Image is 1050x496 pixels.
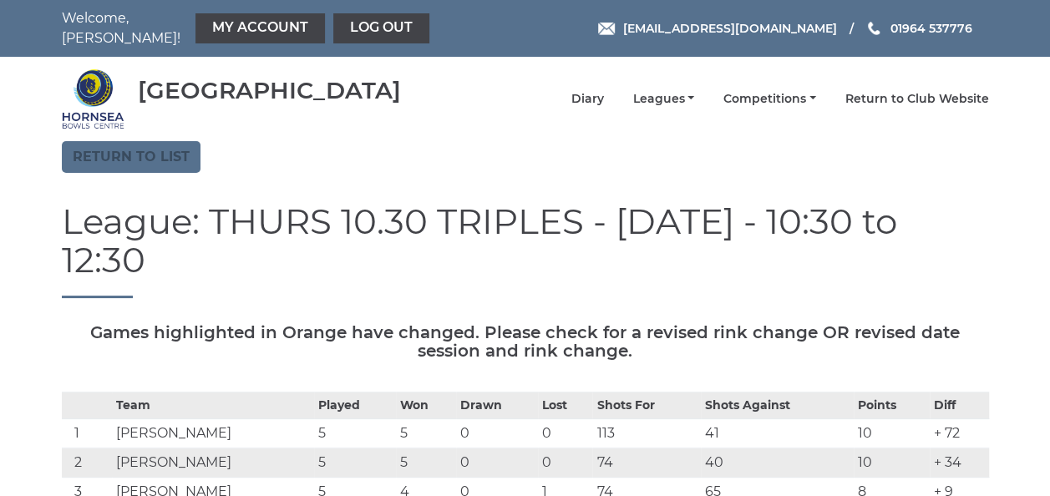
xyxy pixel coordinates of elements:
[112,392,314,419] th: Team
[195,13,325,43] a: My Account
[456,419,538,448] td: 0
[854,419,931,448] td: 10
[62,419,112,448] td: 1
[592,392,700,419] th: Shots For
[632,91,694,107] a: Leagues
[592,419,700,448] td: 113
[701,392,854,419] th: Shots Against
[701,448,854,478] td: 40
[138,78,401,104] div: [GEOGRAPHIC_DATA]
[598,23,615,35] img: Email
[396,448,456,478] td: 5
[868,22,880,35] img: Phone us
[314,392,396,419] th: Played
[930,419,988,448] td: + 72
[538,419,592,448] td: 0
[538,392,592,419] th: Lost
[571,91,603,107] a: Diary
[396,419,456,448] td: 5
[62,8,434,48] nav: Welcome, [PERSON_NAME]!
[592,448,700,478] td: 74
[538,448,592,478] td: 0
[930,448,988,478] td: + 34
[456,392,538,419] th: Drawn
[865,19,971,38] a: Phone us 01964 537776
[854,448,931,478] td: 10
[622,21,836,36] span: [EMAIL_ADDRESS][DOMAIN_NAME]
[456,448,538,478] td: 0
[598,19,836,38] a: Email [EMAIL_ADDRESS][DOMAIN_NAME]
[314,448,396,478] td: 5
[333,13,429,43] a: Log out
[314,419,396,448] td: 5
[930,392,988,419] th: Diff
[890,21,971,36] span: 01964 537776
[396,392,456,419] th: Won
[854,392,931,419] th: Points
[62,448,112,478] td: 2
[112,419,314,448] td: [PERSON_NAME]
[62,141,200,173] a: Return to list
[845,91,989,107] a: Return to Club Website
[62,68,124,130] img: Hornsea Bowls Centre
[723,91,816,107] a: Competitions
[112,448,314,478] td: [PERSON_NAME]
[62,323,989,360] h5: Games highlighted in Orange have changed. Please check for a revised rink change OR revised date ...
[701,419,854,448] td: 41
[62,202,989,298] h1: League: THURS 10.30 TRIPLES - [DATE] - 10:30 to 12:30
